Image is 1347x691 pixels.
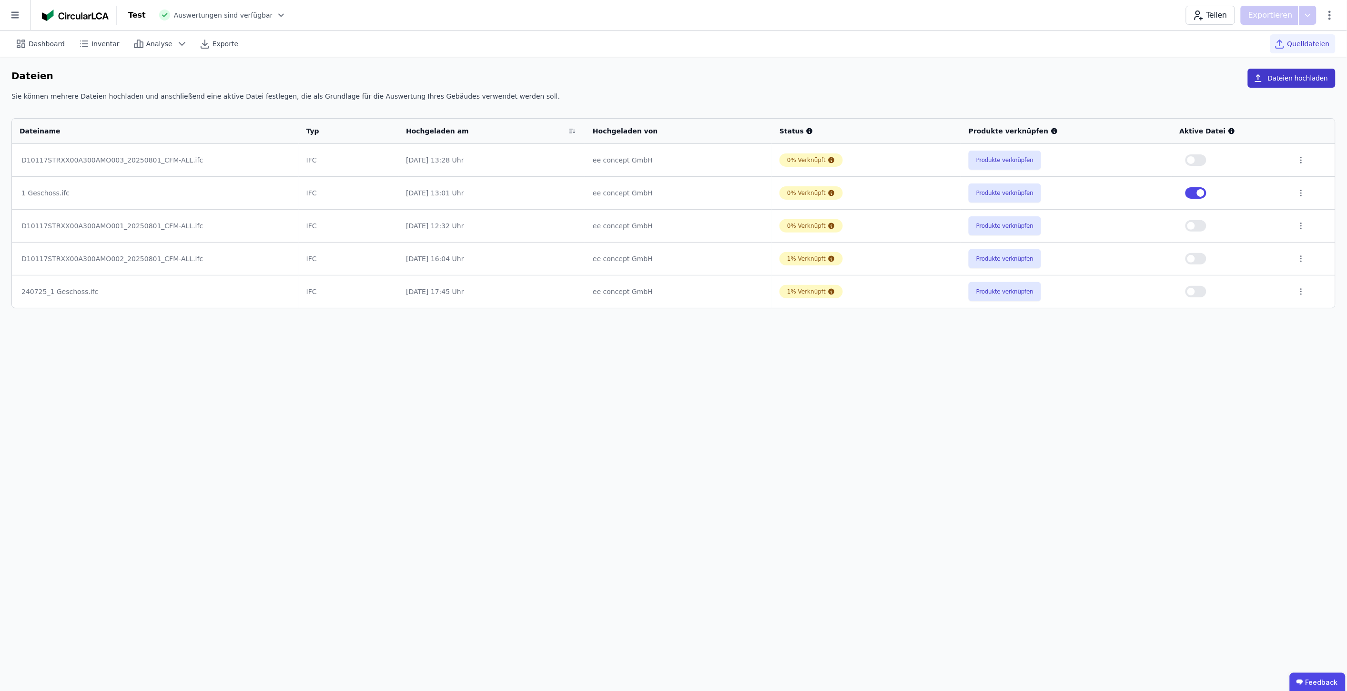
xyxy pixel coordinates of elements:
button: Teilen [1186,6,1235,25]
div: Status [780,126,953,136]
div: IFC [306,155,391,165]
span: Inventar [91,39,120,49]
div: [DATE] 13:01 Uhr [406,188,577,198]
div: ee concept GmbH [593,155,764,165]
div: IFC [306,254,391,264]
div: 0% Verknüpft [787,156,826,164]
span: Analyse [146,39,172,49]
div: IFC [306,221,391,231]
div: 240725_1 Geschoss.ifc [21,287,289,296]
div: [DATE] 13:28 Uhr [406,155,577,165]
button: Produkte verknüpfen [969,282,1041,301]
div: D10117STRXX00A300AMO003_20250801_CFM-ALL.ifc [21,155,289,165]
p: Exportieren [1248,10,1295,21]
div: [DATE] 17:45 Uhr [406,287,577,296]
div: D10117STRXX00A300AMO002_20250801_CFM-ALL.ifc [21,254,289,264]
div: 1% Verknüpft [787,288,826,295]
div: IFC [306,287,391,296]
div: 0% Verknüpft [787,189,826,197]
span: Dashboard [29,39,65,49]
div: [DATE] 12:32 Uhr [406,221,577,231]
span: Auswertungen sind verfügbar [174,10,273,20]
img: Concular [42,10,109,21]
button: Produkte verknüpfen [969,183,1041,203]
div: ee concept GmbH [593,287,764,296]
div: Produkte verknüpfen [969,126,1164,136]
div: [DATE] 16:04 Uhr [406,254,577,264]
div: Hochgeladen von [593,126,752,136]
button: Produkte verknüpfen [969,151,1041,170]
div: 1% Verknüpft [787,255,826,263]
span: Exporte [213,39,238,49]
div: IFC [306,188,391,198]
span: Quelldateien [1287,39,1330,49]
div: Aktive Datei [1180,126,1282,136]
button: Dateien hochladen [1248,69,1336,88]
h6: Dateien [11,69,53,84]
div: 1 Geschoss.ifc [21,188,289,198]
div: Dateiname [20,126,278,136]
div: ee concept GmbH [593,188,764,198]
div: Test [128,10,146,21]
div: Hochgeladen am [406,126,565,136]
div: ee concept GmbH [593,254,764,264]
div: 0% Verknüpft [787,222,826,230]
div: Typ [306,126,379,136]
div: ee concept GmbH [593,221,764,231]
div: Sie können mehrere Dateien hochladen und anschließend eine aktive Datei festlegen, die als Grundl... [11,91,1336,109]
button: Produkte verknüpfen [969,216,1041,235]
div: D10117STRXX00A300AMO001_20250801_CFM-ALL.ifc [21,221,289,231]
button: Produkte verknüpfen [969,249,1041,268]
